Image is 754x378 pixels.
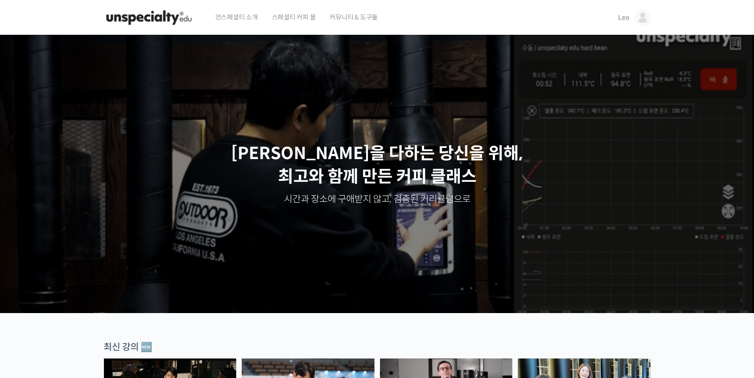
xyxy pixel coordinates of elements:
p: 시간과 장소에 구애받지 않고, 검증된 커리큘럼으로 [9,193,745,206]
div: 최신 강의 🆕 [103,341,651,353]
p: [PERSON_NAME]을 다하는 당신을 위해, 최고와 함께 만든 커피 클래스 [9,142,745,189]
span: Leo [618,13,629,22]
